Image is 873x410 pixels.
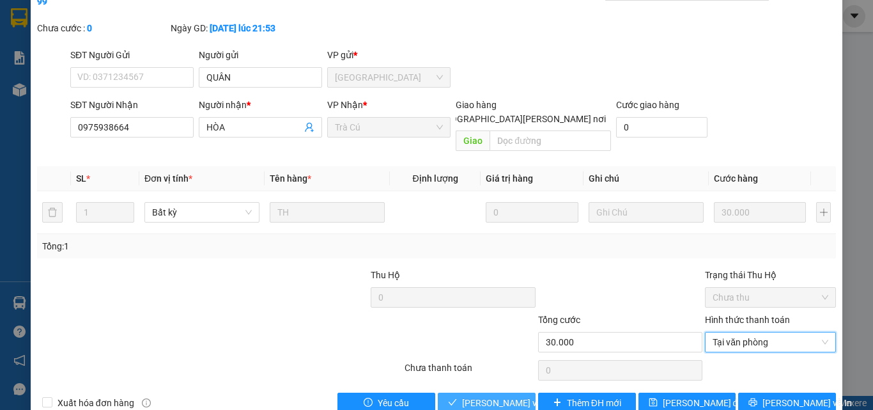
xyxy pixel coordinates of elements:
input: 0 [486,202,578,223]
div: Người nhận [199,98,322,112]
span: plus [553,398,562,408]
div: Trạng thái Thu Hộ [705,268,836,282]
span: [GEOGRAPHIC_DATA][PERSON_NAME] nơi [431,112,611,126]
span: Tên hàng [270,173,311,184]
span: SL [76,173,86,184]
span: Tổng cước [538,315,580,325]
span: Xuất hóa đơn hàng [52,396,139,410]
b: 0 [87,23,92,33]
span: Giao [456,130,490,151]
span: Giao hàng [456,100,497,110]
span: save [649,398,658,408]
input: Dọc đường [490,130,611,151]
button: delete [42,202,63,223]
label: Cước giao hàng [616,100,679,110]
span: exclamation-circle [364,398,373,408]
span: Tại văn phòng [713,333,828,352]
div: Ngày GD: [171,21,302,35]
div: SĐT Người Gửi [70,48,194,62]
input: Cước giao hàng [616,117,707,138]
span: Định lượng [412,173,458,184]
div: Chưa thanh toán [403,361,537,383]
span: Chưa thu [713,288,828,307]
th: Ghi chú [583,166,709,191]
input: 0 [714,202,806,223]
div: VP gửi [327,48,451,62]
span: [PERSON_NAME] và In [762,396,852,410]
span: printer [748,398,757,408]
input: VD: Bàn, Ghế [270,202,385,223]
span: Yêu cầu [378,396,409,410]
span: Giá trị hàng [486,173,533,184]
span: Đơn vị tính [144,173,192,184]
label: Hình thức thanh toán [705,315,790,325]
div: Người gửi [199,48,322,62]
span: info-circle [142,398,151,407]
span: VP Nhận [327,100,363,110]
span: Bất kỳ [152,203,252,222]
b: [DATE] lúc 21:53 [210,23,275,33]
span: Thu Hộ [371,270,400,280]
span: Thêm ĐH mới [567,396,621,410]
span: [PERSON_NAME] và [PERSON_NAME] hàng [462,396,635,410]
span: check [448,398,457,408]
input: Ghi Chú [589,202,704,223]
span: Trà Cú [335,118,443,137]
div: Tổng: 1 [42,239,338,253]
span: user-add [304,122,314,132]
span: Cước hàng [714,173,758,184]
span: Sài Gòn [335,68,443,87]
div: SĐT Người Nhận [70,98,194,112]
span: [PERSON_NAME] đổi [663,396,745,410]
button: plus [816,202,831,223]
div: Chưa cước : [37,21,168,35]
